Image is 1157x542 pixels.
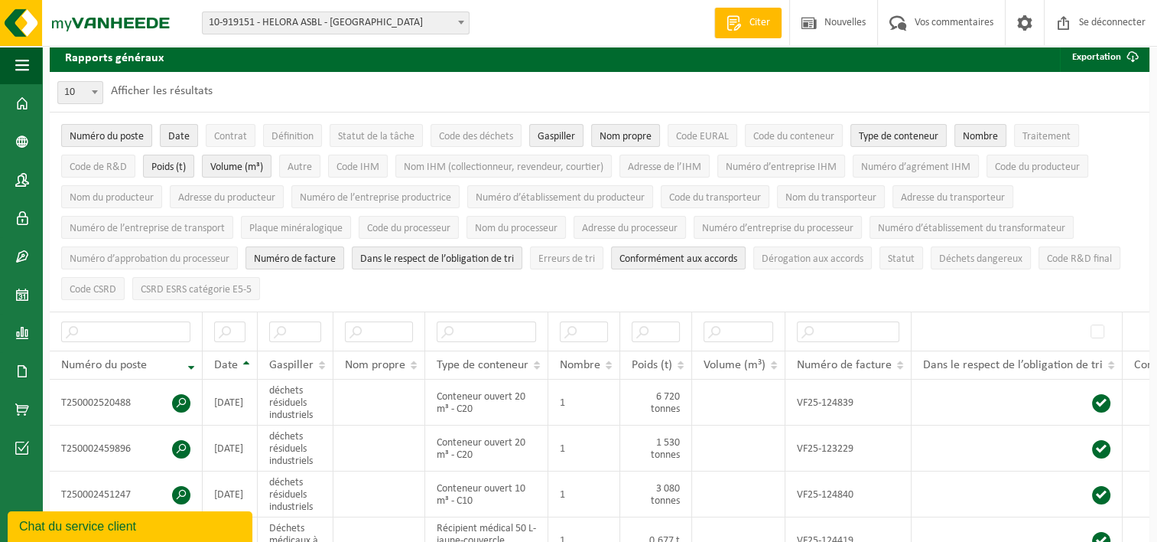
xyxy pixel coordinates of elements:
span: Numéro de l’entreprise de transport [70,223,225,234]
button: Code du producteurProducent code: Activate to sort [986,155,1088,178]
button: Code CSRDCSRD code: Activate to sort [61,277,125,300]
span: Autre [288,162,312,173]
span: Numéro d’entreprise IHM [726,162,837,173]
span: Poids (t) [632,359,672,371]
button: Statut de la tâcheTaakstatus: Activate to sort [330,124,423,147]
button: Nom du producteurProducent naam: Activate to sort [61,185,162,208]
button: GaspillerAfvalstof: Activate to sort [529,124,583,147]
td: 1 [548,472,620,518]
button: Adresse de l’IHMIHM adres: Activate to sort [619,155,710,178]
span: Type de conteneur [859,131,938,142]
span: Citer [746,15,774,31]
span: Code du conteneur [753,131,834,142]
span: Plaque minéralogique [249,223,343,234]
span: Nombre [560,359,600,371]
button: DéfinitionOmschrijving: Activate to sort [263,124,322,147]
font: T250002451247 [61,489,131,501]
button: Code IHMIHM code: Activate to sort [328,155,388,178]
button: Numéro d’établissement du transformateurVerwerker vestigingsnummer: Activate to sort [869,216,1074,239]
span: Nom du processeur [475,223,557,234]
span: Code des déchets [439,131,513,142]
span: Dans le respect de l’obligation de tri [923,359,1103,371]
td: déchets résiduels industriels [258,426,333,472]
span: Nom IHM (collectionneur, revendeur, courtier) [404,162,603,173]
button: Numéro de l’entreprise de transportTransporteur ondernemingsnummer : Activate to sort [61,216,233,239]
span: Adresse de l’IHM [628,162,701,173]
button: Conformément aux accords : Activate to sort [611,247,746,269]
button: Code des déchetsAfvalcode: Activate to sort [431,124,522,147]
td: 1 [548,426,620,472]
span: Code EURAL [676,131,729,142]
button: StatutStatus: Activate to sort [879,247,923,269]
button: Adresse du processeurVerwerker adres: Activate to sort [574,216,686,239]
span: Nom propre [345,359,405,371]
span: Nom du transporteur [785,192,876,204]
span: Code du processeur [367,223,450,234]
span: Nom du producteur [70,192,154,204]
span: Volume (m³) [210,162,263,173]
td: [DATE] [203,426,258,472]
span: 10-919151 - HELORA ASBL - MONS [202,11,470,34]
span: CSRD ESRS catégorie E5-5 [141,284,252,295]
td: VF25-123229 [785,426,912,472]
td: VF25-124839 [785,380,912,426]
span: Adresse du transporteur [901,192,1005,204]
td: VF25-124840 [785,472,912,518]
button: Numéro d’approbation du processeurVerwerker erkenningsnummer: Activate to sort [61,247,238,269]
td: Conteneur ouvert 20 m³ - C20 [425,380,548,426]
button: Numéro de l’entreprise productriceProducent ondernemingsnummer: Activate to sort [291,185,460,208]
button: Nom du processeurVerwerker naam: Activate to sort [466,216,566,239]
span: Numéro d’approbation du processeur [70,253,229,265]
button: CSRD ESRS catégorie E5-5CSRD ESRS E5-5 categorie: Activate to sort [132,277,260,300]
span: Numéro d’entreprise du processeur [702,223,853,234]
span: Numéro de facture [797,359,892,371]
td: 1 [548,380,620,426]
td: 3 080 tonnes [620,472,692,518]
button: Numéro de factureFactuurnummer: Activate to sort [245,247,344,269]
button: Exportation [1060,41,1148,72]
span: Numéro du poste [61,359,147,371]
span: Statut [888,253,915,265]
span: Code du producteur [995,162,1080,173]
td: déchets résiduels industriels [258,472,333,518]
td: Conteneur ouvert 20 m³ - C20 [425,426,548,472]
span: Numéro d’établissement du producteur [476,192,645,204]
button: Numéro d’agrément IHMIHM erkenningsnummer: Activate to sort [853,155,979,178]
span: Numéro d’établissement du transformateur [878,223,1065,234]
button: Numéro d’entreprise IHMIHM ondernemingsnummer: Activate to sort [717,155,845,178]
iframe: chat widget [8,508,255,542]
button: Poids (t)Gewicht (t): Activate to sort [143,155,194,178]
h2: Rapports généraux [50,41,179,72]
span: Nombre [963,131,998,142]
span: Définition [271,131,314,142]
a: Citer [714,8,782,38]
button: Code R&D finalR&amp;D code finaal: Activate to sort [1038,247,1120,269]
font: T250002459896 [61,443,131,455]
span: 10-919151 - HELORA ASBL - MONS [203,12,469,34]
span: Dérogation aux accords [762,253,863,265]
button: Dans le respect de l’obligation de tri : Activate to sort [352,247,522,269]
button: Nom du transporteurTransporteur naam: Activate to sort [777,185,885,208]
font: T250002520488 [61,397,131,409]
span: Code CSRD [70,284,116,295]
button: Adresse du transporteurTransporteur adres: Activate to sort [892,185,1013,208]
span: Code R&D final [1047,253,1112,265]
span: Erreurs de tri [538,253,595,265]
span: Volume (m³) [704,359,765,371]
button: Erreurs de triSorteerfouten: Activate to sort [530,247,603,269]
label: Afficher les résultats [111,85,213,97]
td: 6 720 tonnes [620,380,692,426]
span: Poids (t) [151,162,186,173]
span: Code de R&D [70,162,127,173]
button: Nom IHM (collectionneur, revendeur, courtier)IHM naam (inzamelaar, handelaar, makelaar): Activate... [395,155,612,178]
button: Numéro du posteTaaknummer: Activate to remove sorting [61,124,152,147]
span: 10 [57,81,103,104]
span: Date [168,131,190,142]
button: Code EURALEURAL code: Activate to sort [668,124,737,147]
button: Numéro d’établissement du producteurProducent vestigingsnummer: Activate to sort [467,185,653,208]
button: Numéro d’entreprise du processeurVerwerker ondernemingsnummer: Activate to sort [694,216,862,239]
span: Gaspiller [538,131,575,142]
button: Déchets dangereux : Activate to sort [931,247,1031,269]
span: Numéro de l’entreprise productrice [300,192,451,204]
